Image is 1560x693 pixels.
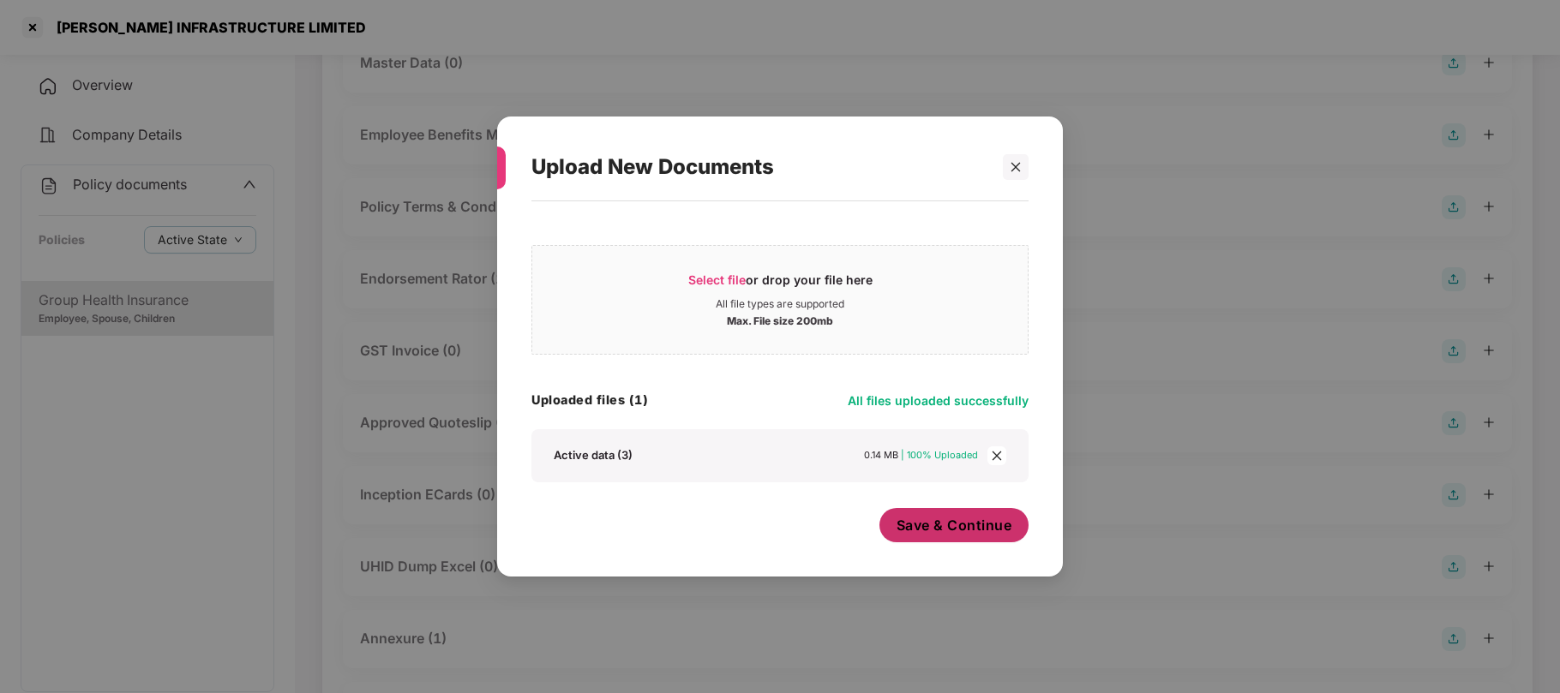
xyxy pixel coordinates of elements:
button: Save & Continue [879,508,1029,542]
span: Select file [688,272,746,287]
div: Active data (3) [554,447,633,463]
div: All file types are supported [716,297,844,311]
h4: Uploaded files (1) [531,391,648,409]
div: Upload New Documents [531,134,987,200]
span: Save & Continue [897,516,1012,535]
span: close [1010,161,1022,173]
span: All files uploaded successfully [848,393,1029,408]
span: | 100% Uploaded [901,449,978,461]
div: or drop your file here [688,272,873,297]
span: close [987,446,1006,465]
span: Select fileor drop your file hereAll file types are supportedMax. File size 200mb [532,259,1028,341]
div: Max. File size 200mb [727,311,833,328]
span: 0.14 MB [864,449,898,461]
